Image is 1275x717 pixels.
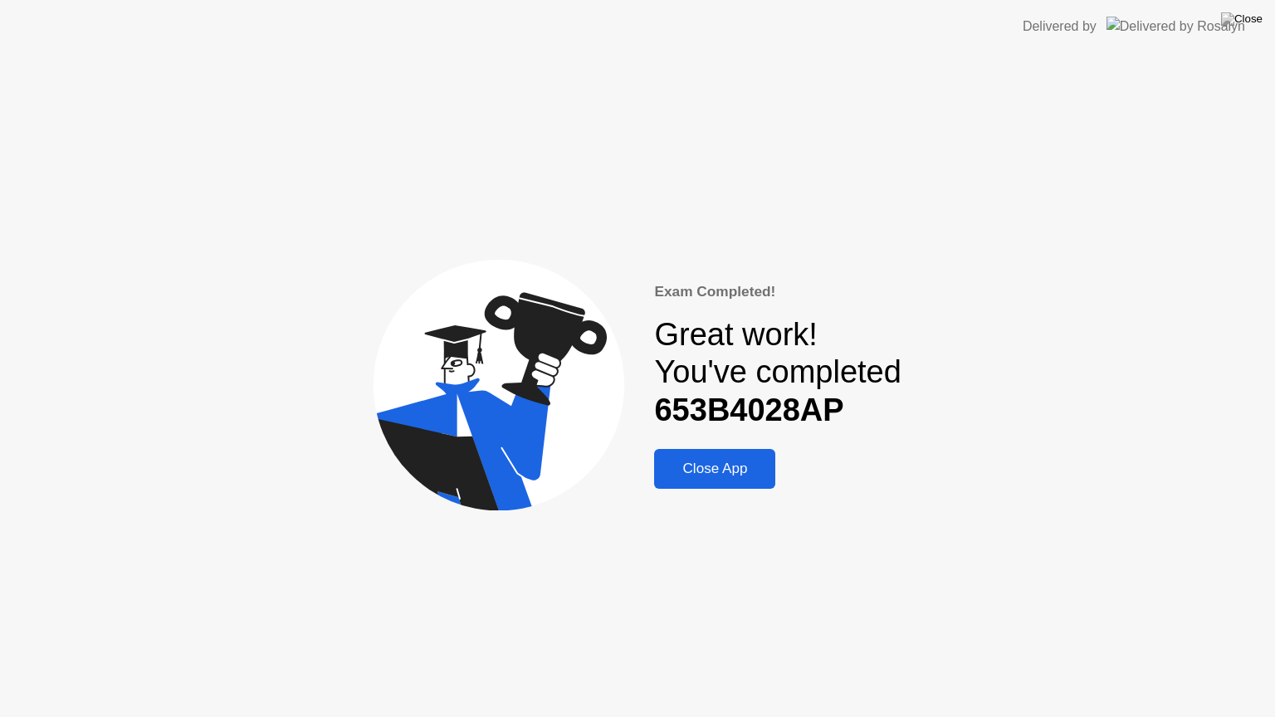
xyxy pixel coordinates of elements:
[1023,17,1097,37] div: Delivered by
[1106,17,1245,36] img: Delivered by Rosalyn
[659,461,770,477] div: Close App
[654,449,775,489] button: Close App
[1221,12,1263,26] img: Close
[654,281,901,303] div: Exam Completed!
[654,316,901,430] div: Great work! You've completed
[654,393,843,427] b: 653B4028AP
